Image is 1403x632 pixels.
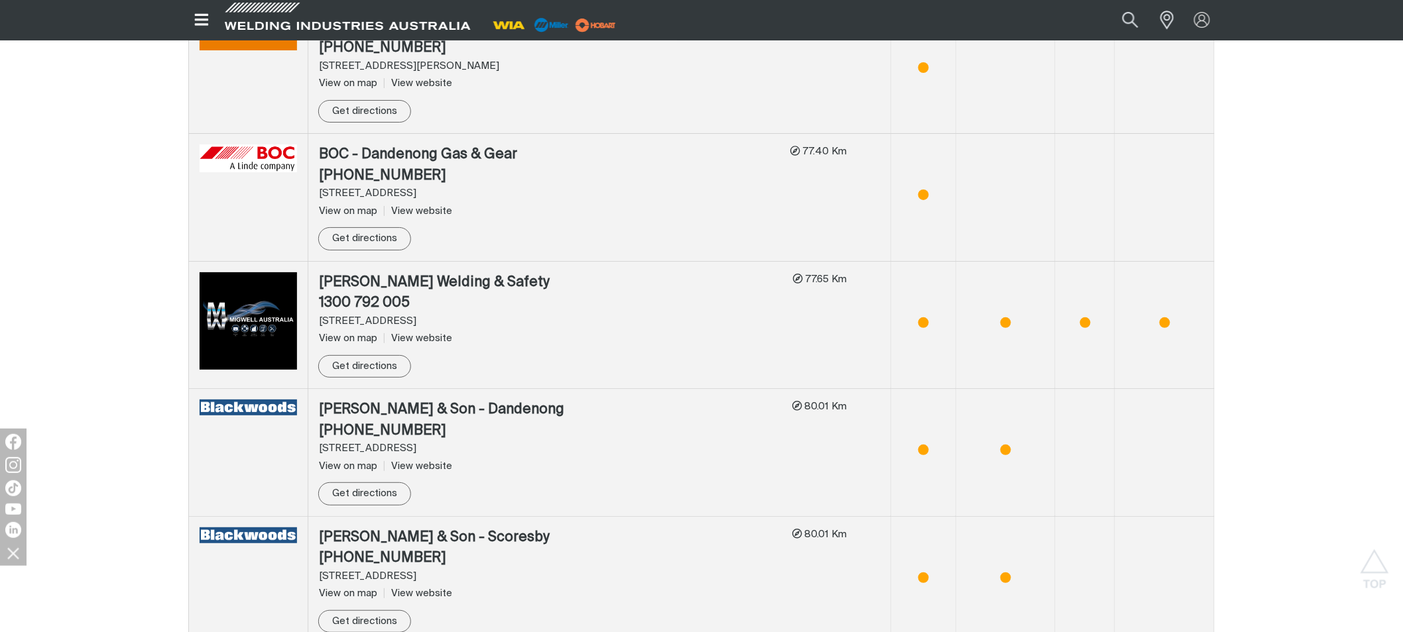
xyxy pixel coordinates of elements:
img: LinkedIn [5,522,21,538]
span: View on map [319,588,377,598]
img: Instagram [5,457,21,473]
div: BOC - Dandenong Gas & Gear [319,144,780,166]
div: 1300 792 005 [319,293,782,314]
img: YouTube [5,503,21,515]
span: 77.40 Km [800,146,847,156]
div: [PHONE_NUMBER] [319,38,781,59]
div: [STREET_ADDRESS] [319,569,782,584]
img: Migwell Aust Welding & Safety [200,272,297,370]
span: View on map [319,78,377,88]
div: [PERSON_NAME] & Son - Dandenong [319,399,782,421]
img: hide socials [2,542,25,564]
img: J Blackwood & Son - Scoresby [200,527,297,543]
a: View website [384,333,452,343]
a: Get directions [318,227,411,250]
span: View on map [319,461,377,471]
a: Get directions [318,482,411,505]
span: 80.01 Km [802,401,847,411]
div: [PHONE_NUMBER] [319,166,780,187]
div: [PHONE_NUMBER] [319,421,782,442]
a: Get directions [318,100,411,123]
div: [STREET_ADDRESS][PERSON_NAME] [319,59,781,74]
div: [PERSON_NAME] Welding & Safety [319,272,782,293]
div: [PERSON_NAME] & Son - Scoresby [319,527,782,549]
div: [STREET_ADDRESS] [319,441,782,456]
input: Product name or item number... [1091,5,1153,35]
img: BOC - Dandenong Gas & Gear [200,144,297,172]
img: J Blackwood & Son - Dandenong [200,399,297,415]
button: Search products [1108,5,1153,35]
a: View website [384,588,452,598]
img: miller [572,15,620,35]
a: miller [572,20,620,30]
img: Facebook [5,434,21,450]
a: View website [384,206,452,216]
a: View website [384,461,452,471]
span: 77.65 Km [803,274,847,284]
button: Scroll to top [1360,549,1390,579]
div: [STREET_ADDRESS] [319,186,780,201]
img: TikTok [5,480,21,496]
span: View on map [319,206,377,216]
span: View on map [319,333,377,343]
div: [PHONE_NUMBER] [319,548,782,569]
div: [STREET_ADDRESS] [319,314,782,329]
span: 80.01 Km [802,529,847,539]
a: View website [384,78,452,88]
a: Get directions [318,355,411,378]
